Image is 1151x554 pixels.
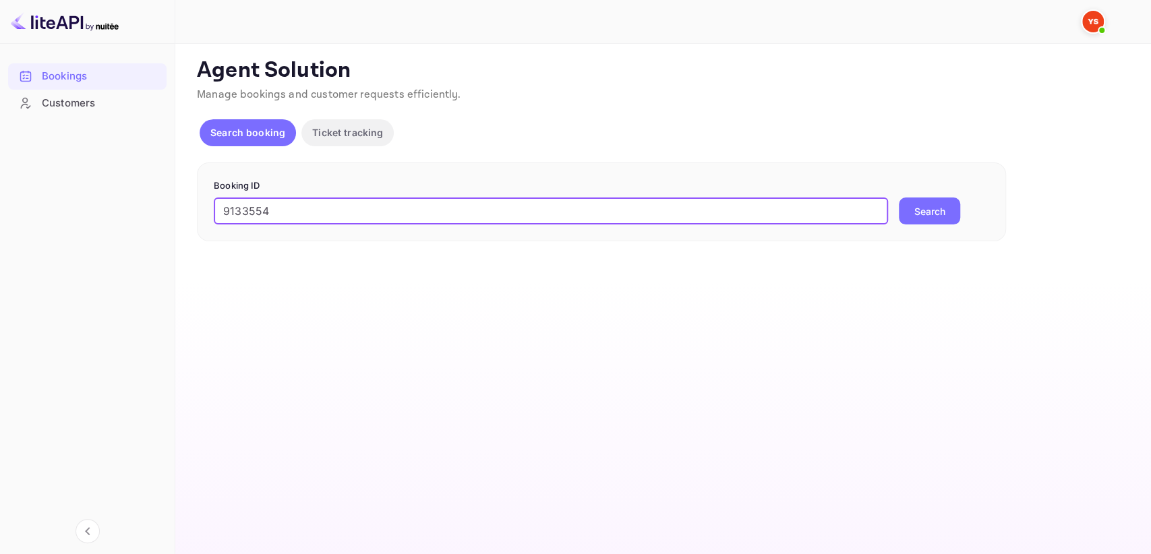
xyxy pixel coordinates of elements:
[42,96,160,111] div: Customers
[76,519,100,543] button: Collapse navigation
[8,63,167,90] div: Bookings
[214,197,888,224] input: Enter Booking ID (e.g., 63782194)
[8,63,167,88] a: Bookings
[42,69,160,84] div: Bookings
[312,125,383,140] p: Ticket tracking
[197,88,461,102] span: Manage bookings and customer requests efficiently.
[8,90,167,117] div: Customers
[214,179,989,193] p: Booking ID
[8,90,167,115] a: Customers
[210,125,285,140] p: Search booking
[1082,11,1104,32] img: Yandex Support
[899,197,960,224] button: Search
[197,57,1127,84] p: Agent Solution
[11,11,119,32] img: LiteAPI logo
